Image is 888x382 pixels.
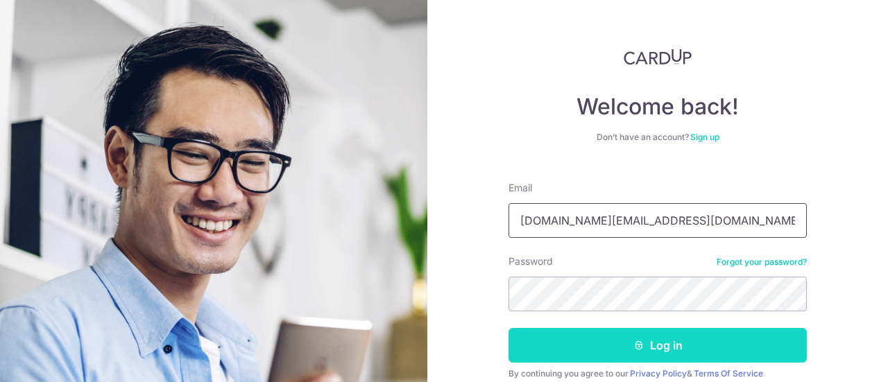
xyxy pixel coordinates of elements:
[509,181,532,195] label: Email
[509,93,807,121] h4: Welcome back!
[690,132,719,142] a: Sign up
[509,254,553,268] label: Password
[717,257,807,268] a: Forgot your password?
[509,203,807,238] input: Enter your Email
[509,328,807,363] button: Log in
[509,132,807,143] div: Don’t have an account?
[694,368,763,379] a: Terms Of Service
[630,368,687,379] a: Privacy Policy
[509,368,807,379] div: By continuing you agree to our &
[624,49,692,65] img: CardUp Logo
